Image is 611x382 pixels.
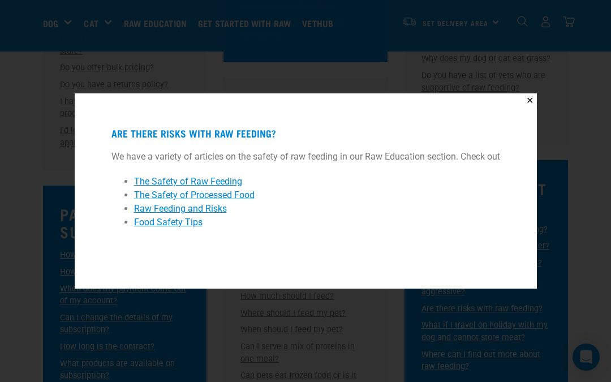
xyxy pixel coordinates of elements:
[134,176,242,187] a: The Safety of Raw Feeding
[523,93,537,108] button: Close
[111,128,500,139] h4: Are there risks with raw feeding?
[111,150,500,164] p: We have a variety of articles on the safety of raw feeding in our Raw Education section. Check out
[134,203,227,214] a: Raw Feeding and Risks
[134,217,203,228] a: Food Safety Tips
[134,190,255,200] a: The Safety of Processed Food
